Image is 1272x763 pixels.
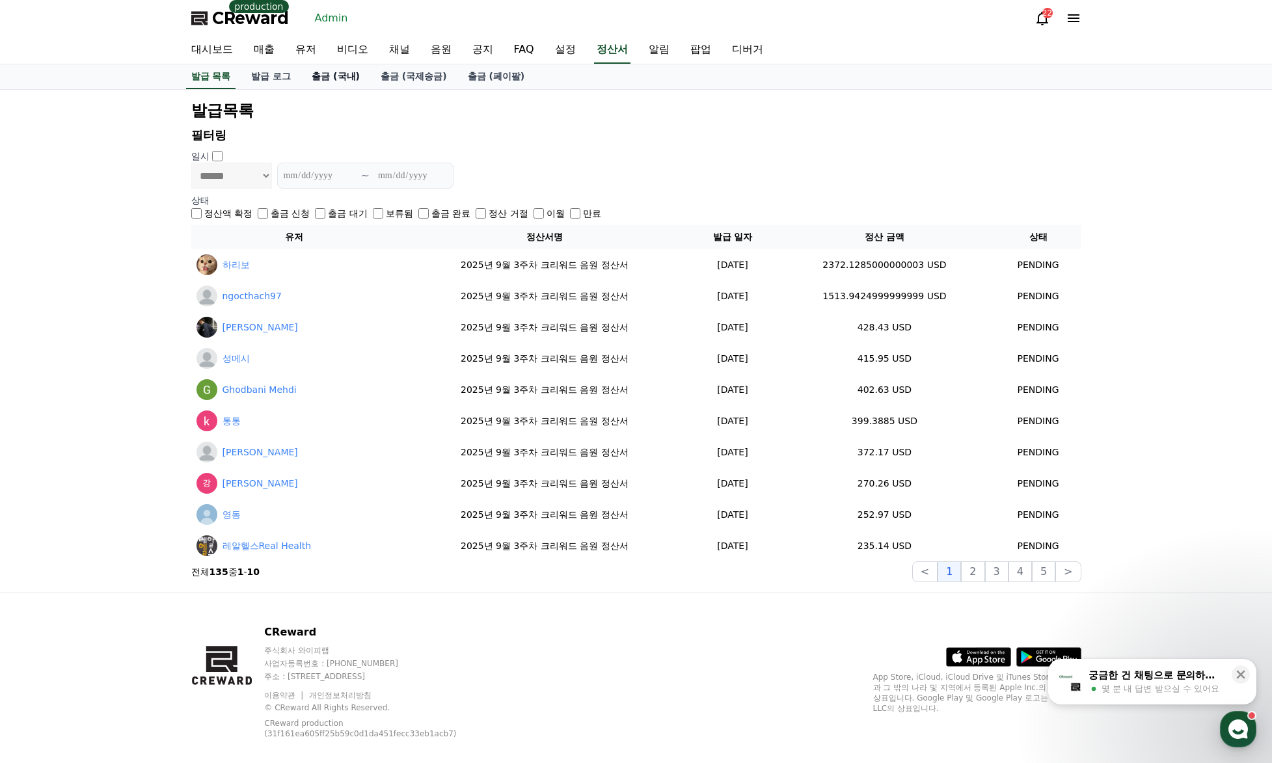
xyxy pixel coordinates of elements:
[1032,561,1055,582] button: 5
[995,249,1081,280] td: PENDING
[774,374,995,405] td: 402.63 USD
[995,530,1081,561] td: PENDING
[1035,10,1050,26] a: 22
[119,433,135,443] span: 대화
[264,718,472,739] p: CReward production (31f161ea605ff25b59c0d1da451fecc33eb1acb7)
[961,561,984,582] button: 2
[223,321,298,334] a: [PERSON_NAME]
[431,207,470,220] label: 출금 완료
[223,477,298,490] a: [PERSON_NAME]
[196,286,217,306] img: ngocthach97
[995,468,1081,499] td: PENDING
[722,36,774,64] a: 디버거
[398,405,691,436] td: 2025년 9월 3주차 크리워드 음원 정산서
[398,312,691,343] td: 2025년 9월 3주차 크리워드 음원 정산서
[873,672,1081,714] p: App Store, iCloud, iCloud Drive 및 iTunes Store는 미국과 그 밖의 나라 및 지역에서 등록된 Apple Inc.의 서비스 상표입니다. Goo...
[264,645,493,656] p: 주식회사 와이피랩
[692,312,774,343] td: [DATE]
[547,207,565,220] label: 이월
[995,312,1081,343] td: PENDING
[309,691,372,700] a: 개인정보처리방침
[692,468,774,499] td: [DATE]
[241,64,301,89] a: 발급 로그
[186,64,236,89] a: 발급 목록
[264,691,305,700] a: 이용약관
[692,499,774,530] td: [DATE]
[774,436,995,468] td: 372.17 USD
[398,249,691,280] td: 2025년 9월 3주차 크리워드 음원 정산서
[196,379,217,400] img: Ghodbani Mehdi
[398,225,691,249] th: 정산서명
[774,499,995,530] td: 252.97 USD
[692,225,774,249] th: 발급 일자
[995,499,1081,530] td: PENDING
[191,565,260,578] p: 전체 중 -
[912,561,938,582] button: <
[398,343,691,374] td: 2025년 9월 3주차 크리워드 음원 정산서
[223,383,297,397] a: Ghodbani Mehdi
[264,703,493,713] p: © CReward All Rights Reserved.
[398,468,691,499] td: 2025년 9월 3주차 크리워드 음원 정산서
[1042,8,1053,18] div: 22
[774,405,995,436] td: 399.3885 USD
[223,414,241,428] a: 통통
[191,100,1081,121] h2: 발급목록
[420,36,462,64] a: 음원
[995,374,1081,405] td: PENDING
[995,343,1081,374] td: PENDING
[995,280,1081,312] td: PENDING
[457,64,535,89] a: 출금 (페이팔)
[995,436,1081,468] td: PENDING
[638,36,680,64] a: 알림
[86,412,168,445] a: 대화
[212,8,289,29] span: CReward
[774,312,995,343] td: 428.43 USD
[398,499,691,530] td: 2025년 9월 3주차 크리워드 음원 정산서
[692,280,774,312] td: [DATE]
[692,343,774,374] td: [DATE]
[223,446,298,459] a: [PERSON_NAME]
[210,567,228,577] strong: 135
[583,207,601,220] label: 만료
[191,8,289,29] a: CReward
[680,36,722,64] a: 팝업
[310,8,353,29] a: Admin
[223,352,250,366] a: 성메시
[774,225,995,249] th: 정산 금액
[301,64,370,89] a: 출금 (국내)
[1055,561,1081,582] button: >
[201,432,217,442] span: 설정
[985,561,1008,582] button: 3
[594,36,630,64] a: 정산서
[243,36,285,64] a: 매출
[191,150,210,163] p: 일시
[692,436,774,468] td: [DATE]
[181,36,243,64] a: 대시보드
[692,530,774,561] td: [DATE]
[264,658,493,669] p: 사업자등록번호 : [PHONE_NUMBER]
[41,432,49,442] span: 홈
[774,530,995,561] td: 235.14 USD
[774,343,995,374] td: 415.95 USD
[398,436,691,468] td: 2025년 9월 3주차 크리워드 음원 정산서
[462,36,504,64] a: 공지
[4,412,86,445] a: 홈
[995,225,1081,249] th: 상태
[191,126,1081,144] p: 필터링
[191,225,398,249] th: 유저
[196,348,217,369] img: 성메시
[386,207,413,220] label: 보류됨
[1008,561,1032,582] button: 4
[196,254,217,275] img: 하리보
[196,504,217,525] img: 영동
[692,249,774,280] td: [DATE]
[398,530,691,561] td: 2025년 9월 3주차 크리워드 음원 정산서
[223,539,312,553] a: 레알헬스Real Health
[196,535,217,556] img: 레알헬스Real Health
[692,374,774,405] td: [DATE]
[271,207,310,220] label: 출금 신청
[379,36,420,64] a: 채널
[285,36,327,64] a: 유저
[264,671,493,682] p: 주소 : [STREET_ADDRESS]
[692,405,774,436] td: [DATE]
